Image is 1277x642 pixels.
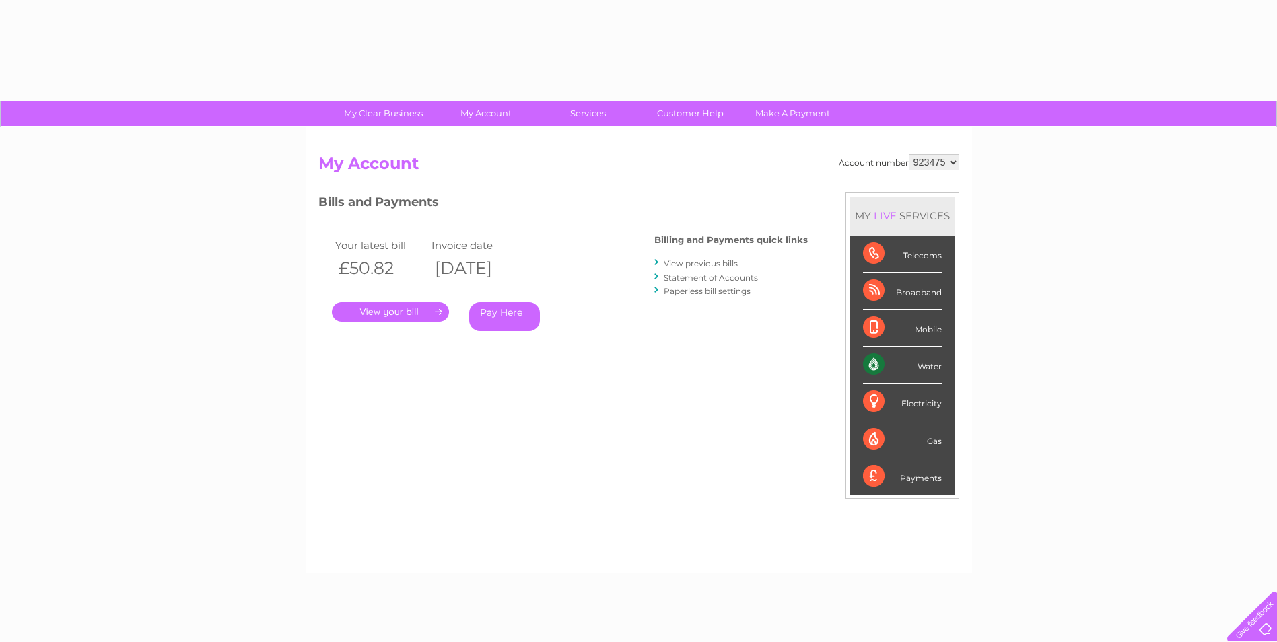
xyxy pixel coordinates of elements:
[863,310,942,347] div: Mobile
[332,302,449,322] a: .
[664,286,751,296] a: Paperless bill settings
[737,101,848,126] a: Make A Payment
[318,192,808,216] h3: Bills and Payments
[664,258,738,269] a: View previous bills
[863,236,942,273] div: Telecoms
[654,235,808,245] h4: Billing and Payments quick links
[532,101,644,126] a: Services
[332,236,429,254] td: Your latest bill
[328,101,439,126] a: My Clear Business
[318,154,959,180] h2: My Account
[863,347,942,384] div: Water
[664,273,758,283] a: Statement of Accounts
[332,254,429,282] th: £50.82
[850,197,955,235] div: MY SERVICES
[863,384,942,421] div: Electricity
[863,421,942,458] div: Gas
[428,236,525,254] td: Invoice date
[469,302,540,331] a: Pay Here
[430,101,541,126] a: My Account
[428,254,525,282] th: [DATE]
[839,154,959,170] div: Account number
[863,458,942,495] div: Payments
[635,101,746,126] a: Customer Help
[863,273,942,310] div: Broadband
[871,209,899,222] div: LIVE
